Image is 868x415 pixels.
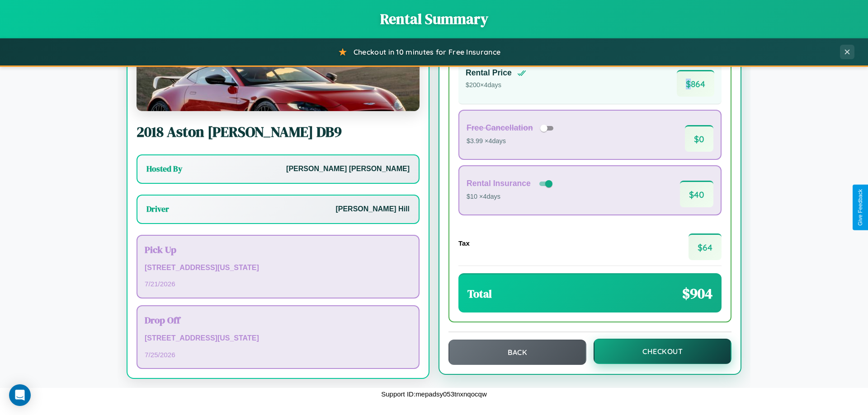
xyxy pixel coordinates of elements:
p: $3.99 × 4 days [467,135,557,147]
h3: Driver [146,204,169,214]
span: $ 904 [682,284,712,303]
p: $10 × 4 days [467,191,554,203]
h3: Total [467,286,492,301]
h3: Pick Up [145,243,411,256]
h4: Rental Insurance [467,179,531,188]
div: Open Intercom Messenger [9,384,31,406]
h4: Tax [458,239,470,247]
h2: 2018 Aston [PERSON_NAME] DB9 [137,122,420,142]
span: Checkout in 10 minutes for Free Insurance [354,47,500,56]
p: $ 200 × 4 days [466,79,526,91]
h3: Hosted By [146,163,182,174]
p: [STREET_ADDRESS][US_STATE] [145,332,411,345]
p: [PERSON_NAME] Hill [335,203,410,216]
button: Back [448,340,586,365]
span: $ 864 [677,70,714,97]
p: [PERSON_NAME] [PERSON_NAME] [286,163,410,176]
p: Support ID: mepadsy053tnxnqocqw [381,388,486,400]
span: $ 0 [685,125,713,152]
span: $ 40 [680,181,713,207]
h4: Rental Price [466,68,512,78]
p: 7 / 21 / 2026 [145,278,411,290]
h3: Drop Off [145,313,411,326]
button: Checkout [594,339,731,364]
p: [STREET_ADDRESS][US_STATE] [145,261,411,275]
span: $ 64 [689,233,722,260]
div: Give Feedback [857,189,863,226]
h1: Rental Summary [9,9,859,29]
h4: Free Cancellation [467,123,533,133]
p: 7 / 25 / 2026 [145,349,411,361]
